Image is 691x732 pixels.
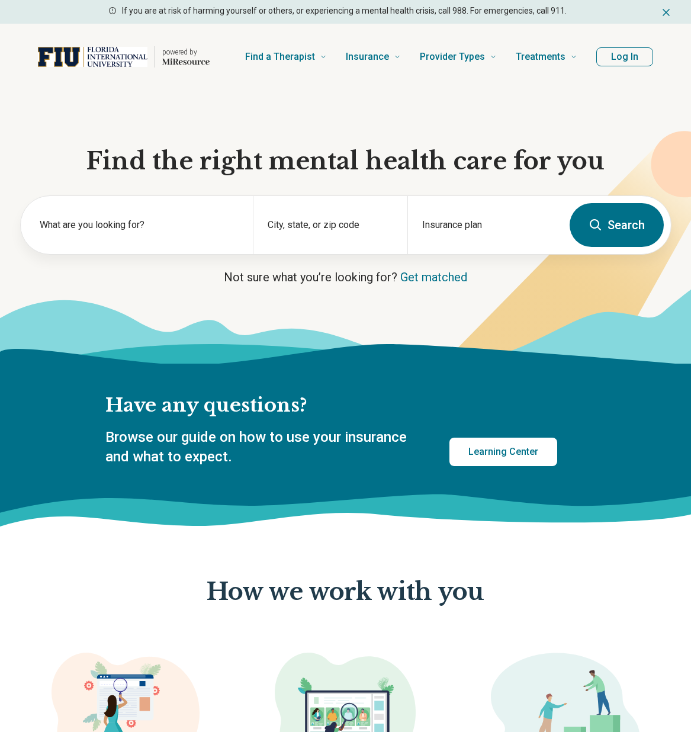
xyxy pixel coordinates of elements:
h2: Have any questions? [105,393,557,418]
a: Home page [38,38,210,76]
span: Provider Types [420,49,485,65]
p: How we work with you [207,579,484,606]
p: If you are at risk of harming yourself or others, or experiencing a mental health crisis, call 98... [122,5,567,17]
a: Get matched [400,270,467,284]
span: Insurance [346,49,389,65]
span: Treatments [516,49,565,65]
a: Learning Center [449,438,557,466]
h1: Find the right mental health care for you [20,146,671,176]
a: Find a Therapist [245,33,327,81]
a: Insurance [346,33,401,81]
button: Log In [596,47,653,66]
a: Treatments [516,33,577,81]
p: Browse our guide on how to use your insurance and what to expect. [105,428,421,467]
button: Search [570,203,664,247]
button: Dismiss [660,5,672,19]
a: Provider Types [420,33,497,81]
label: What are you looking for? [40,218,239,232]
span: Find a Therapist [245,49,315,65]
p: Not sure what you’re looking for? [20,269,671,285]
p: powered by [162,47,210,57]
